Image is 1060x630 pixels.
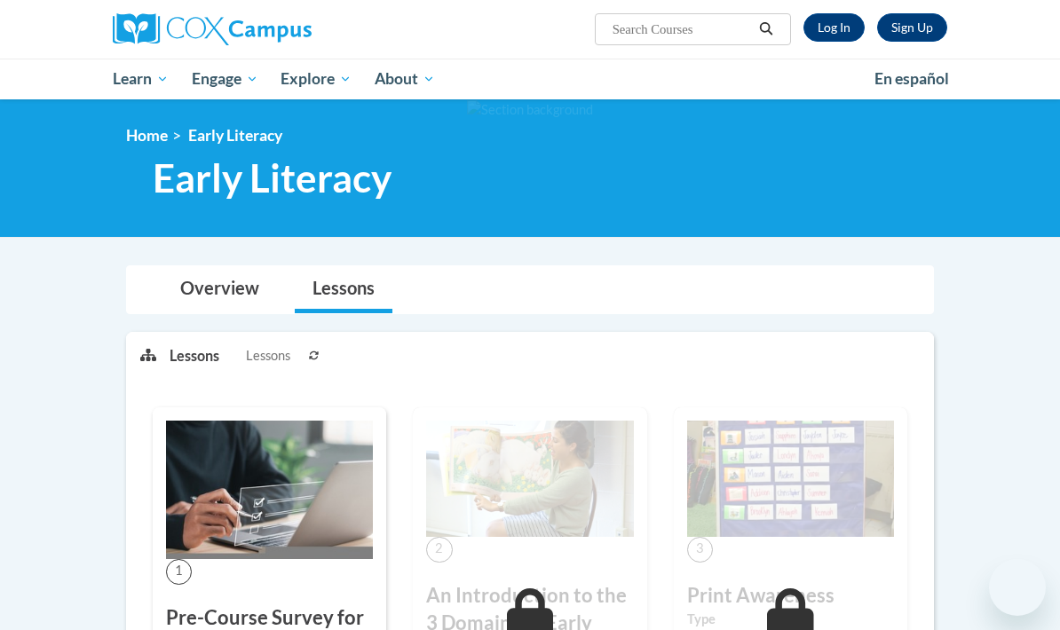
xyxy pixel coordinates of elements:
img: Course Image [426,421,633,537]
span: Early Literacy [188,126,282,145]
a: Overview [162,266,277,313]
span: Explore [281,68,352,90]
a: About [363,59,447,99]
span: En español [874,69,949,88]
h3: Print Awareness [687,582,894,610]
img: Cox Campus [113,13,312,45]
iframe: Button to launch messaging window [989,559,1046,616]
img: Course Image [687,421,894,537]
img: Section background [467,100,593,120]
span: 1 [166,559,192,585]
span: Learn [113,68,169,90]
a: Cox Campus [113,13,373,45]
p: Lessons [170,346,219,366]
a: Log In [803,13,865,42]
img: Course Image [166,421,373,559]
a: En español [863,60,961,98]
span: Early Literacy [153,154,392,201]
span: 3 [687,537,713,563]
a: Register [877,13,947,42]
div: Main menu [99,59,961,99]
span: 2 [426,537,452,563]
span: Engage [192,68,258,90]
input: Search Courses [611,19,753,40]
a: Explore [269,59,363,99]
button: Search [753,19,779,40]
a: Learn [101,59,180,99]
a: Engage [180,59,270,99]
span: About [375,68,435,90]
a: Lessons [295,266,392,313]
a: Home [126,126,168,145]
span: Lessons [246,346,290,366]
label: Type [687,610,894,629]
